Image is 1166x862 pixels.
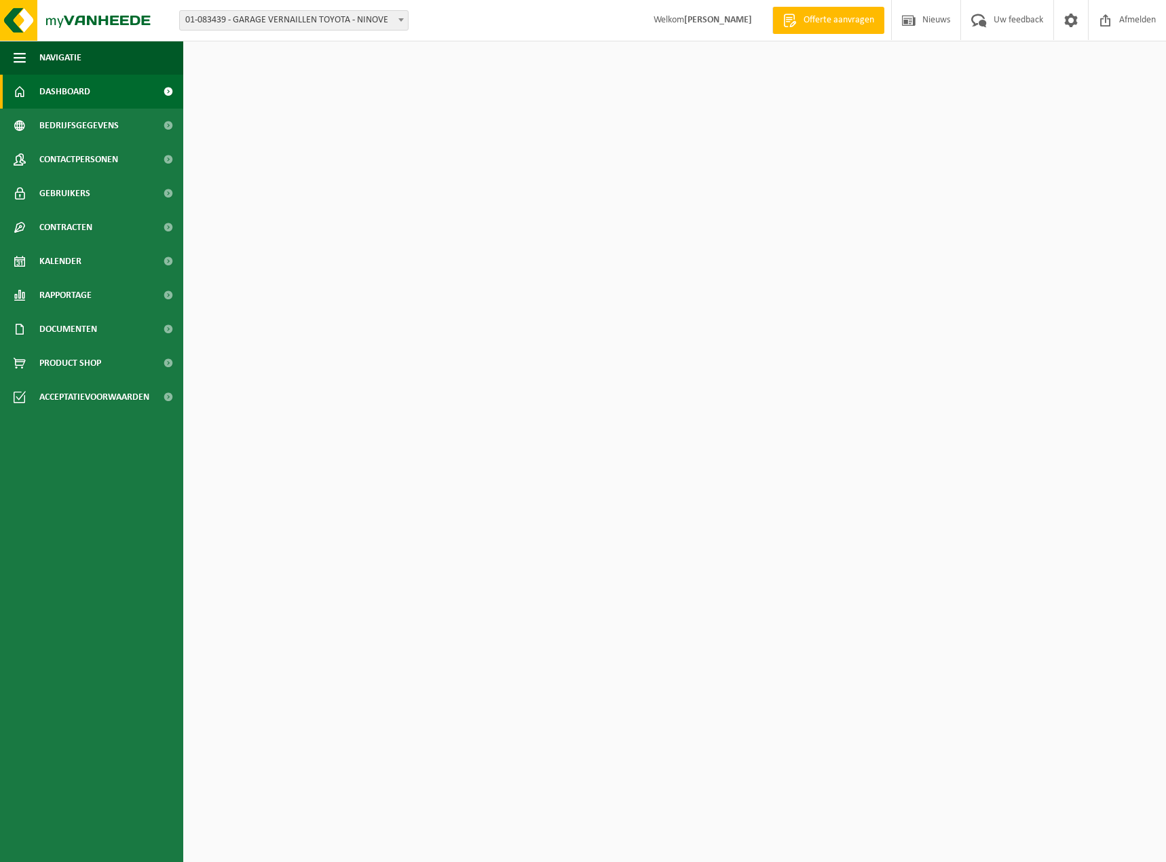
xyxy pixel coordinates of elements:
span: Kalender [39,244,81,278]
span: Acceptatievoorwaarden [39,380,149,414]
span: Rapportage [39,278,92,312]
span: Contracten [39,210,92,244]
a: Offerte aanvragen [772,7,884,34]
span: Documenten [39,312,97,346]
span: Product Shop [39,346,101,380]
span: 01-083439 - GARAGE VERNAILLEN TOYOTA - NINOVE [180,11,408,30]
span: Gebruikers [39,176,90,210]
span: Offerte aanvragen [800,14,878,27]
strong: [PERSON_NAME] [684,15,752,25]
span: Navigatie [39,41,81,75]
span: Dashboard [39,75,90,109]
span: 01-083439 - GARAGE VERNAILLEN TOYOTA - NINOVE [179,10,409,31]
span: Contactpersonen [39,143,118,176]
span: Bedrijfsgegevens [39,109,119,143]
